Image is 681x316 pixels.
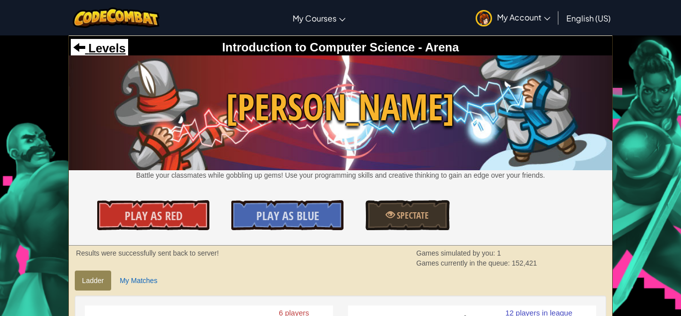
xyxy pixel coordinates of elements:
span: 1 [497,249,501,257]
a: My Courses [288,4,350,31]
img: Wakka Maul [69,55,613,170]
a: My Account [471,2,555,33]
a: Ladder [75,271,112,291]
img: avatar [476,10,492,26]
span: Games simulated by you: [416,249,497,257]
a: Spectate [365,200,449,230]
span: Play As Blue [256,208,319,224]
a: Levels [73,41,126,55]
span: [PERSON_NAME] [69,81,613,133]
span: Play As Red [125,208,182,224]
span: Spectate [395,209,429,222]
span: Introduction to Computer Science [222,40,415,54]
span: Levels [85,41,126,55]
span: English (US) [566,13,611,23]
img: CodeCombat logo [73,7,160,28]
span: Games currently in the queue: [416,259,511,267]
span: 152,421 [512,259,537,267]
p: Battle your classmates while gobbling up gems! Use your programming skills and creative thinking ... [69,170,613,180]
a: My Matches [112,271,165,291]
span: My Account [497,12,550,22]
strong: Results were successfully sent back to server! [76,249,219,257]
a: English (US) [561,4,616,31]
span: My Courses [293,13,337,23]
span: - Arena [415,40,459,54]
